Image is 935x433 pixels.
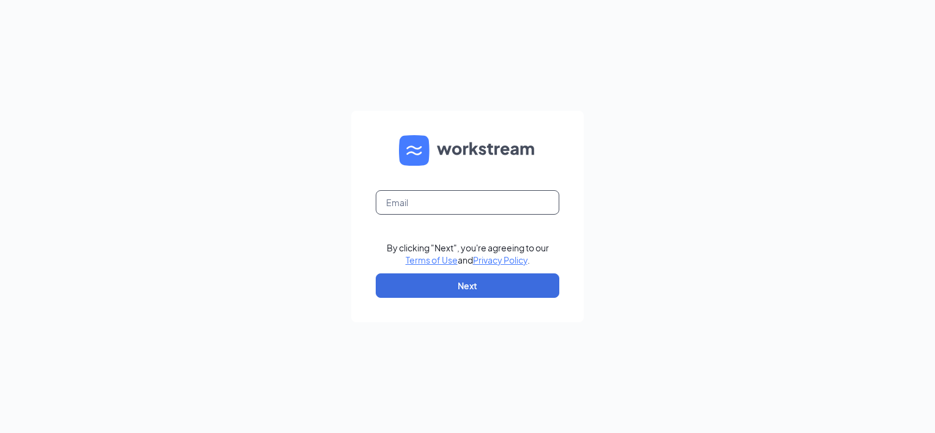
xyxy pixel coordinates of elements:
[473,254,527,265] a: Privacy Policy
[376,190,559,215] input: Email
[387,242,549,266] div: By clicking "Next", you're agreeing to our and .
[399,135,536,166] img: WS logo and Workstream text
[406,254,458,265] a: Terms of Use
[376,273,559,298] button: Next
